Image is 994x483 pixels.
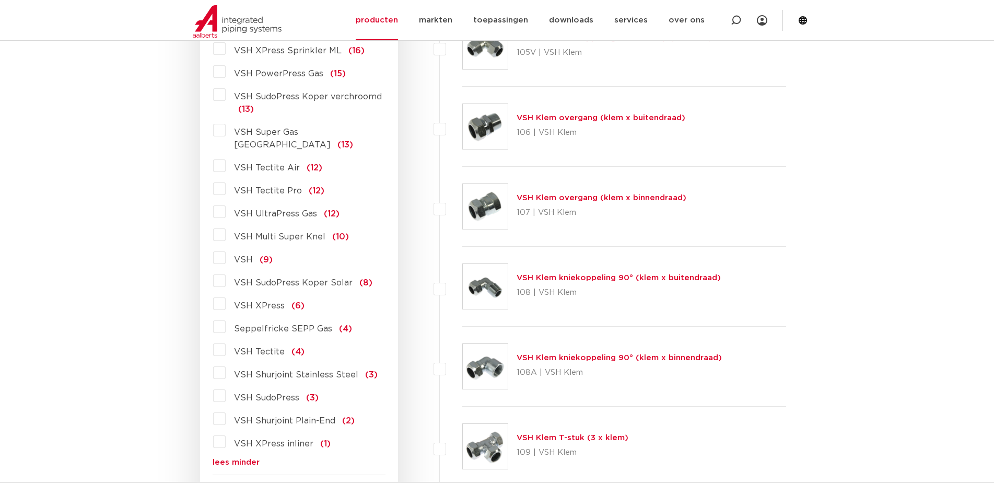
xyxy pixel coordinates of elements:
img: Thumbnail for VSH Klem kniekoppeling 90° verloop (2 x klem) [463,24,508,69]
span: VSH XPress [234,302,285,310]
span: (13) [337,141,353,149]
span: (6) [291,302,305,310]
p: 109 | VSH Klem [517,444,628,461]
span: (1) [320,440,331,448]
span: (4) [339,325,352,333]
span: VSH SudoPress [234,394,299,402]
span: (16) [348,47,365,55]
img: Thumbnail for VSH Klem kniekoppeling 90° (klem x binnendraad) [463,344,508,389]
span: (12) [324,210,340,218]
a: VSH Klem overgang (klem x buitendraad) [517,114,685,122]
span: VSH [234,256,253,264]
a: VSH Klem kniekoppeling 90° (klem x binnendraad) [517,354,722,362]
img: Thumbnail for VSH Klem overgang (klem x binnendraad) [463,184,508,229]
span: (3) [365,371,378,379]
span: VSH SudoPress Koper verchroomd [234,93,382,101]
span: (3) [306,394,319,402]
img: Thumbnail for VSH Klem overgang (klem x buitendraad) [463,104,508,149]
img: Thumbnail for VSH Klem kniekoppeling 90° (klem x buitendraad) [463,264,508,309]
span: (9) [260,256,273,264]
span: VSH Multi Super Knel [234,233,325,241]
span: VSH PowerPress Gas [234,70,323,78]
span: VSH Shurjoint Plain-End [234,417,335,425]
span: (13) [238,105,254,113]
span: VSH UltraPress Gas [234,210,317,218]
span: (12) [307,164,322,172]
span: VSH SudoPress Koper Solar [234,279,353,287]
img: Thumbnail for VSH Klem T-stuk (3 x klem) [463,424,508,469]
span: (10) [332,233,349,241]
span: (12) [309,187,324,195]
span: VSH Tectite Pro [234,187,302,195]
a: VSH Klem T-stuk (3 x klem) [517,434,628,442]
span: VSH Super Gas [GEOGRAPHIC_DATA] [234,128,331,149]
p: 108 | VSH Klem [517,284,721,301]
span: VSH Shurjoint Stainless Steel [234,371,358,379]
a: lees minder [213,458,385,466]
span: VSH XPress Sprinkler ML [234,47,342,55]
a: VSH Klem kniekoppeling 90° (klem x buitendraad) [517,274,721,282]
p: 106 | VSH Klem [517,124,685,141]
p: 105V | VSH Klem [517,44,712,61]
span: (15) [330,70,346,78]
span: VSH XPress inliner [234,440,313,448]
span: (8) [359,279,372,287]
span: (2) [342,417,355,425]
p: 107 | VSH Klem [517,204,686,221]
span: Seppelfricke SEPP Gas [234,325,332,333]
p: 108A | VSH Klem [517,364,722,381]
span: VSH Tectite Air [234,164,300,172]
span: VSH Tectite [234,348,285,356]
a: VSH Klem overgang (klem x binnendraad) [517,194,686,202]
span: (4) [291,348,305,356]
